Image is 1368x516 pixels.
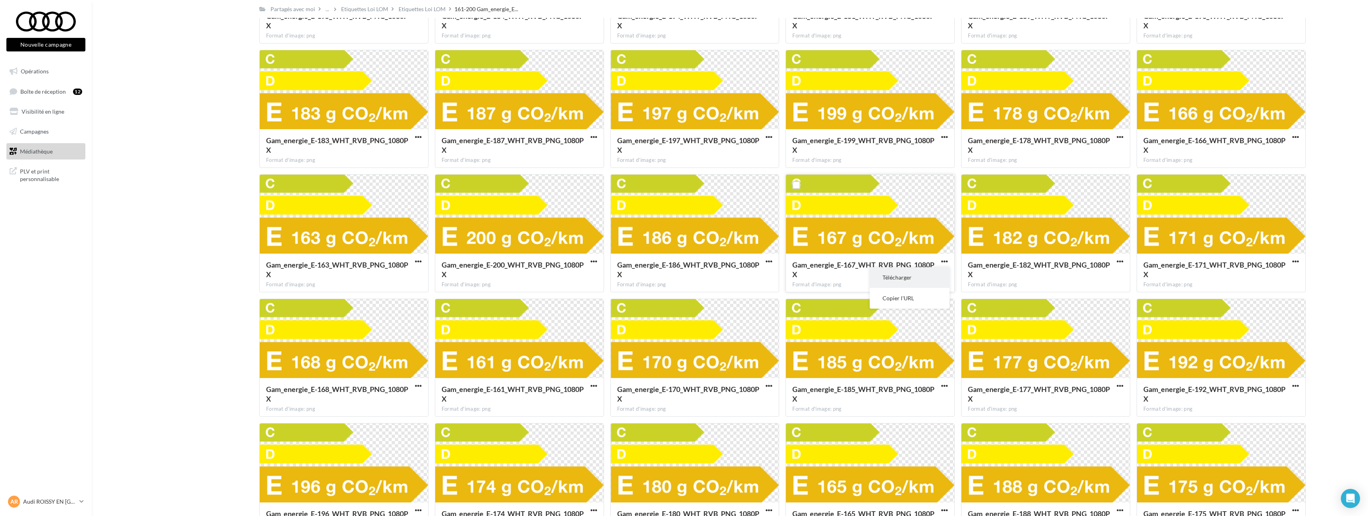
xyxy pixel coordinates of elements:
button: Copier l'URL [870,288,950,309]
span: Gam_energie_E-187_WHT_RVB_PNG_1080PX [442,136,584,154]
span: Gam_energie_E-163_WHT_RVB_PNG_1080PX [266,260,408,279]
span: Gam_energie_E-166_WHT_RVB_PNG_1080PX [1143,136,1285,154]
div: Format d'image: png [792,406,948,413]
span: Gam_energie_E-197_WHT_RVB_PNG_1080PX [617,136,759,154]
div: Format d'image: png [792,157,948,164]
span: Gam_energie_E-200_WHT_RVB_PNG_1080PX [442,260,584,279]
span: Gam_energie_E-199_WHT_RVB_PNG_1080PX [792,136,934,154]
div: ... [324,4,331,15]
span: Campagnes [20,128,49,135]
div: Format d'image: png [442,281,597,288]
div: Format d'image: png [266,281,422,288]
a: Médiathèque [5,143,87,160]
div: Format d'image: png [968,157,1123,164]
div: Format d'image: png [1143,157,1299,164]
div: 12 [73,89,82,95]
div: Format d'image: png [266,406,422,413]
div: Format d'image: png [442,157,597,164]
a: Campagnes [5,123,87,140]
span: Gam_energie_E-177_WHT_RVB_PNG_1080PX [968,385,1110,403]
div: Format d'image: png [968,406,1123,413]
a: AR Audi ROISSY EN [GEOGRAPHIC_DATA] [6,494,85,509]
div: Format d'image: png [617,32,773,39]
div: Format d'image: png [266,157,422,164]
div: Format d'image: png [1143,406,1299,413]
div: Format d'image: png [617,406,773,413]
span: Gam_energie_E-182_WHT_RVB_PNG_1080PX [968,260,1110,279]
span: Gam_energie_E-183_WHT_RVB_PNG_1080PX [266,136,408,154]
span: Gam_energie_E-168_WHT_RVB_PNG_1080PX [266,385,408,403]
span: Boîte de réception [20,88,66,95]
span: Gam_energie_E-192_WHT_RVB_PNG_1080PX [1143,385,1285,403]
span: Gam_energie_E-161_WHT_RVB_PNG_1080PX [442,385,584,403]
span: Médiathèque [20,148,53,154]
div: Format d'image: png [617,157,773,164]
div: Partagés avec moi [270,5,315,13]
p: Audi ROISSY EN [GEOGRAPHIC_DATA] [23,498,76,506]
div: Etiquettes Loi LOM [399,5,446,13]
button: Télécharger [870,267,950,288]
span: Gam_energie_E-186_WHT_RVB_PNG_1080PX [617,260,759,279]
span: Gam_energie_E-170_WHT_RVB_PNG_1080PX [617,385,759,403]
div: Open Intercom Messenger [1341,489,1360,508]
div: Format d'image: png [617,281,773,288]
div: Format d'image: png [1143,281,1299,288]
span: Gam_energie_E-185_WHT_RVB_PNG_1080PX [792,385,934,403]
button: Nouvelle campagne [6,38,85,51]
a: PLV et print personnalisable [5,163,87,186]
div: Format d'image: png [792,281,948,288]
div: Format d'image: png [442,406,597,413]
span: PLV et print personnalisable [20,166,82,183]
a: Boîte de réception12 [5,83,87,100]
div: Format d'image: png [968,32,1123,39]
span: 161-200 Gam_energie_E... [454,5,518,13]
div: Format d'image: png [968,281,1123,288]
a: Visibilité en ligne [5,103,87,120]
span: AR [10,498,18,506]
div: Etiquettes Loi LOM [341,5,388,13]
div: Format d'image: png [266,32,422,39]
span: Visibilité en ligne [22,108,64,115]
div: Format d'image: png [1143,32,1299,39]
span: Gam_energie_E-167_WHT_RVB_PNG_1080PX [792,260,934,279]
a: Opérations [5,63,87,80]
span: Gam_energie_E-171_WHT_RVB_PNG_1080PX [1143,260,1285,279]
span: Gam_energie_E-178_WHT_RVB_PNG_1080PX [968,136,1110,154]
div: Format d'image: png [442,32,597,39]
div: Format d'image: png [792,32,948,39]
span: Opérations [21,68,49,75]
